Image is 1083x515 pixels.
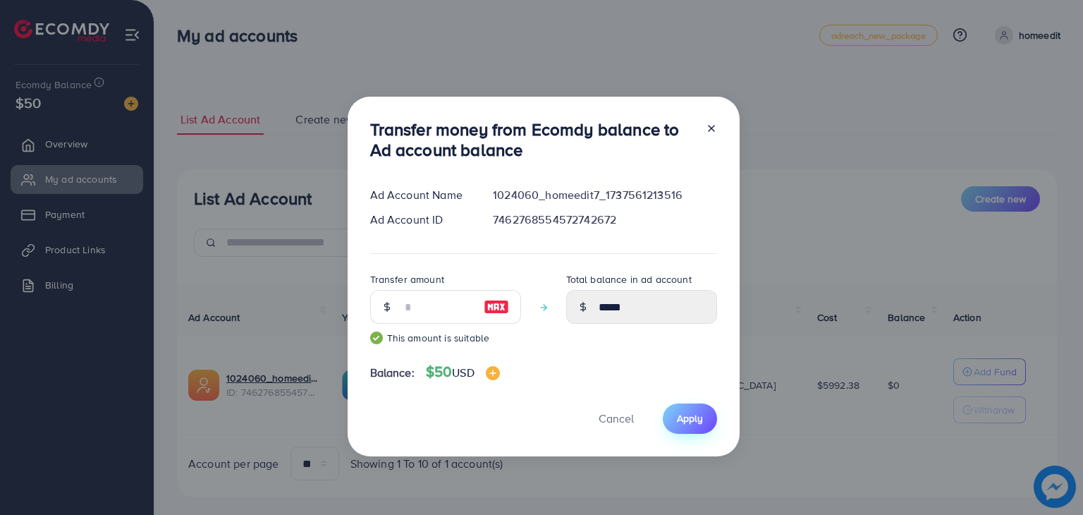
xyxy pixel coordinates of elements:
[370,331,521,345] small: This amount is suitable
[484,298,509,315] img: image
[486,366,500,380] img: image
[677,411,703,425] span: Apply
[581,404,651,434] button: Cancel
[566,272,692,286] label: Total balance in ad account
[370,119,695,160] h3: Transfer money from Ecomdy balance to Ad account balance
[370,332,383,344] img: guide
[370,365,415,381] span: Balance:
[663,404,717,434] button: Apply
[452,365,474,380] span: USD
[359,187,482,203] div: Ad Account Name
[426,363,500,381] h4: $50
[359,212,482,228] div: Ad Account ID
[482,187,728,203] div: 1024060_homeedit7_1737561213516
[482,212,728,228] div: 7462768554572742672
[370,272,444,286] label: Transfer amount
[599,411,634,426] span: Cancel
